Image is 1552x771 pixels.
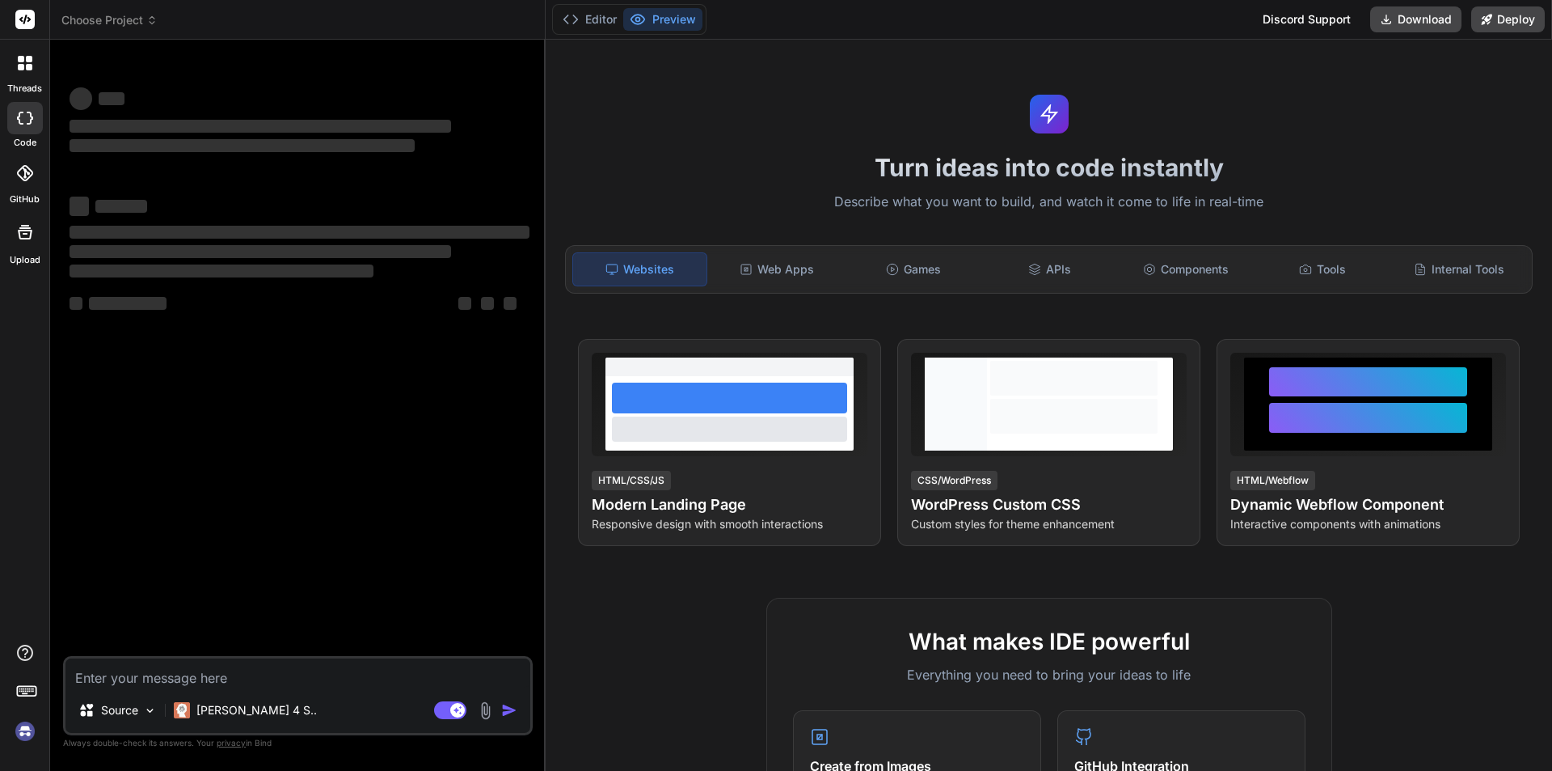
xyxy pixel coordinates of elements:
[501,702,517,718] img: icon
[217,738,246,748] span: privacy
[70,87,92,110] span: ‌
[196,702,317,718] p: [PERSON_NAME] 4 S..
[556,8,623,31] button: Editor
[1370,6,1461,32] button: Download
[592,494,867,516] h4: Modern Landing Page
[623,8,702,31] button: Preview
[101,702,138,718] p: Source
[1253,6,1360,32] div: Discord Support
[174,702,190,718] img: Claude 4 Sonnet
[793,665,1305,684] p: Everything you need to bring your ideas to life
[1230,516,1506,532] p: Interactive components with animations
[1392,252,1525,286] div: Internal Tools
[504,297,517,310] span: ‌
[1256,252,1390,286] div: Tools
[572,252,707,286] div: Websites
[555,192,1542,213] p: Describe what you want to build, and watch it come to life in real-time
[481,297,494,310] span: ‌
[793,625,1305,659] h2: What makes IDE powerful
[1230,471,1315,490] div: HTML/Webflow
[458,297,471,310] span: ‌
[70,120,451,133] span: ‌
[7,82,42,95] label: threads
[476,701,495,720] img: attachment
[911,494,1187,516] h4: WordPress Custom CSS
[10,193,40,206] label: GitHub
[143,704,157,718] img: Pick Models
[89,297,167,310] span: ‌
[70,197,89,216] span: ‌
[1120,252,1253,286] div: Components
[592,516,867,532] p: Responsive design with smooth interactions
[95,200,147,213] span: ‌
[10,253,40,267] label: Upload
[70,297,82,310] span: ‌
[592,471,671,490] div: HTML/CSS/JS
[983,252,1116,286] div: APIs
[61,12,158,28] span: Choose Project
[14,136,36,150] label: code
[11,718,39,745] img: signin
[99,92,124,105] span: ‌
[70,226,529,239] span: ‌
[63,735,533,751] p: Always double-check its answers. Your in Bind
[711,252,844,286] div: Web Apps
[911,516,1187,532] p: Custom styles for theme enhancement
[847,252,981,286] div: Games
[555,153,1542,182] h1: Turn ideas into code instantly
[70,265,373,277] span: ‌
[911,471,997,490] div: CSS/WordPress
[70,245,451,258] span: ‌
[1471,6,1545,32] button: Deploy
[1230,494,1506,516] h4: Dynamic Webflow Component
[70,139,415,152] span: ‌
